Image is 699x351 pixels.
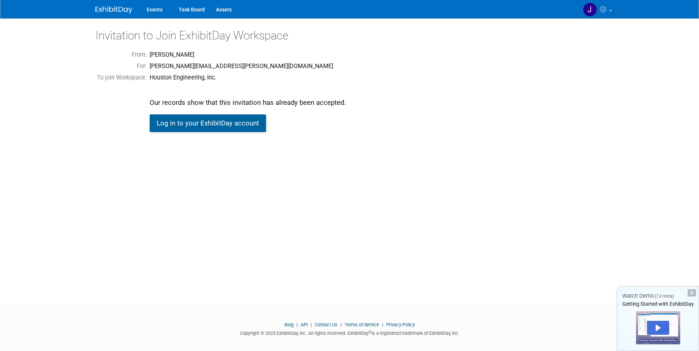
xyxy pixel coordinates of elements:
[339,322,343,327] span: |
[95,72,148,84] td: To join Workspace:
[95,49,148,61] td: From:
[295,322,300,327] span: |
[315,322,338,327] a: Contact Us
[150,85,346,107] div: Our records show that this invitation has already been accepted.
[617,300,699,308] div: Getting Started with ExhibitDay
[655,294,674,299] span: (13 mins)
[95,61,148,72] td: For:
[583,3,597,17] img: Jessica Lambrecht
[617,292,699,300] div: Watch Demo
[345,322,379,327] a: Terms of Service
[369,330,371,334] sup: ®
[309,322,314,327] span: |
[148,49,347,61] td: [PERSON_NAME]
[688,289,696,297] div: Dismiss
[647,321,669,335] div: Play
[148,61,347,72] td: [PERSON_NAME][EMAIL_ADDRESS][PERSON_NAME][DOMAIN_NAME]
[95,6,132,14] img: ExhibitDay
[386,322,415,327] a: Privacy Policy
[301,322,308,327] a: API
[380,322,385,327] span: |
[284,322,294,327] a: Blog
[150,114,266,132] a: Log in to your ExhibitDay account
[148,72,347,84] td: Houston Engineering, Inc.
[95,29,604,42] h2: Invitation to Join ExhibitDay Workspace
